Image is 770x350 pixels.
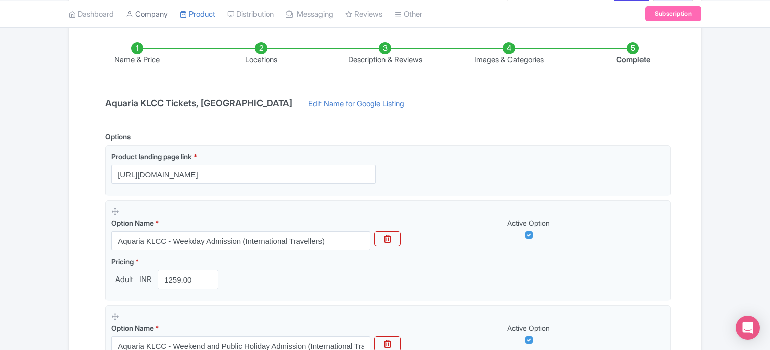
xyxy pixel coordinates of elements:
[111,219,154,227] span: Option Name
[199,42,323,66] li: Locations
[111,274,137,286] span: Adult
[298,98,414,114] a: Edit Name for Google Listing
[507,219,550,227] span: Active Option
[111,324,154,332] span: Option Name
[507,324,550,332] span: Active Option
[111,257,134,266] span: Pricing
[736,316,760,340] div: Open Intercom Messenger
[571,42,695,66] li: Complete
[137,274,154,286] span: INR
[111,152,192,161] span: Product landing page link
[158,270,218,289] input: 0.00
[447,42,571,66] li: Images & Categories
[645,6,701,21] a: Subscription
[75,42,199,66] li: Name & Price
[105,131,131,142] div: Options
[111,231,370,250] input: Option Name
[99,98,298,108] h4: Aquaria KLCC Tickets, [GEOGRAPHIC_DATA]
[111,165,376,184] input: Product landing page link
[323,42,447,66] li: Description & Reviews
